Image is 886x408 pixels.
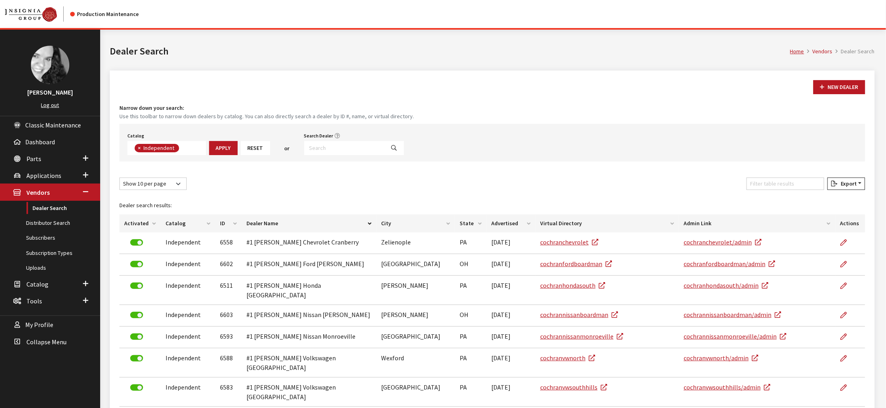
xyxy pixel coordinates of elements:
a: Edit Dealer [840,348,854,368]
td: Independent [161,254,215,276]
a: cochranhondasouth/admin [684,281,768,289]
span: Dashboard [25,138,55,146]
label: Catalog [127,132,144,139]
td: #1 [PERSON_NAME] Honda [GEOGRAPHIC_DATA] [242,276,376,305]
td: #1 [PERSON_NAME] Chevrolet Cranberry [242,232,376,254]
td: 6602 [215,254,242,276]
th: State: activate to sort column ascending [455,214,486,232]
span: or [285,144,290,153]
span: Catalog [26,280,48,288]
td: #1 [PERSON_NAME] Nissan Monroeville [242,327,376,348]
td: #1 [PERSON_NAME] Ford [PERSON_NAME] [242,254,376,276]
input: Search [304,141,385,155]
span: Classic Maintenance [25,121,81,129]
td: 6511 [215,276,242,305]
td: 6558 [215,232,242,254]
td: 6603 [215,305,242,327]
label: Deactivate Dealer [130,333,143,340]
th: Admin Link: activate to sort column ascending [679,214,835,232]
span: My Profile [25,321,53,329]
td: Independent [161,378,215,407]
th: Activated: activate to sort column ascending [119,214,161,232]
a: cochrannissanboardman [540,311,618,319]
a: Insignia Group logo [5,6,70,22]
td: PA [455,232,486,254]
h3: [PERSON_NAME] [8,87,92,97]
span: × [138,144,141,151]
td: 6593 [215,327,242,348]
a: cochranchevrolet/admin [684,238,761,246]
td: PA [455,327,486,348]
caption: Dealer search results: [119,196,865,214]
th: Catalog: activate to sort column ascending [161,214,215,232]
textarea: Search [181,145,186,152]
div: Production Maintenance [70,10,139,18]
a: Edit Dealer [840,378,854,398]
td: [DATE] [486,348,535,378]
span: Collapse Menu [26,338,67,346]
td: Independent [161,348,215,378]
td: Independent [161,305,215,327]
a: cochranvwnorth/admin [684,354,758,362]
a: Edit Dealer [840,232,854,252]
button: Reset [241,141,270,155]
a: cochranfordboardman/admin [684,260,775,268]
td: [DATE] [486,305,535,327]
th: City: activate to sort column ascending [376,214,455,232]
td: [DATE] [486,276,535,305]
a: cochranhondasouth [540,281,605,289]
li: Vendors [804,47,833,56]
a: Edit Dealer [840,254,854,274]
button: Apply [209,141,238,155]
label: Deactivate Dealer [130,239,143,246]
a: cochranvwnorth [540,354,595,362]
button: New Dealer [813,80,865,94]
input: Filter table results [747,178,824,190]
td: [GEOGRAPHIC_DATA] [376,254,455,276]
td: #1 [PERSON_NAME] Volkswagen [GEOGRAPHIC_DATA] [242,348,376,378]
h4: Narrow down your search: [119,104,865,112]
td: [GEOGRAPHIC_DATA] [376,378,455,407]
a: cochrannissanmonroeville [540,332,623,340]
td: Independent [161,232,215,254]
td: 6583 [215,378,242,407]
label: Deactivate Dealer [130,261,143,267]
th: Advertised: activate to sort column ascending [486,214,535,232]
td: [DATE] [486,254,535,276]
a: cochrannissanboardman/admin [684,311,781,319]
td: Zelienople [376,232,455,254]
td: Independent [161,276,215,305]
td: PA [455,276,486,305]
a: Log out [41,101,59,109]
td: [DATE] [486,232,535,254]
span: Parts [26,155,41,163]
button: Remove item [135,144,143,152]
small: Use this toolbar to narrow down dealers by catalog. You can also directly search a dealer by ID #... [119,112,865,121]
img: Catalog Maintenance [5,7,57,22]
button: Export [827,178,865,190]
td: OH [455,254,486,276]
td: Wexford [376,348,455,378]
td: [PERSON_NAME] [376,305,455,327]
th: ID: activate to sort column ascending [215,214,242,232]
a: Edit Dealer [840,327,854,347]
label: Deactivate Dealer [130,312,143,318]
label: Deactivate Dealer [130,384,143,391]
a: cochranchevrolet [540,238,598,246]
label: Deactivate Dealer [130,283,143,289]
span: Applications [26,172,61,180]
span: Independent [143,144,176,151]
a: cochrannissanmonroeville/admin [684,332,786,340]
img: Khrystal Dorton [31,46,69,84]
span: Vendors [26,189,50,197]
li: Independent [135,144,179,152]
a: cochranvwsouthhills/admin [684,383,770,391]
a: cochranfordboardman [540,260,612,268]
span: Select [127,141,206,155]
td: #1 [PERSON_NAME] Nissan [PERSON_NAME] [242,305,376,327]
td: PA [455,378,486,407]
td: [DATE] [486,327,535,348]
h1: Dealer Search [110,44,790,59]
button: Search [385,141,404,155]
label: Search Dealer [304,132,333,139]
